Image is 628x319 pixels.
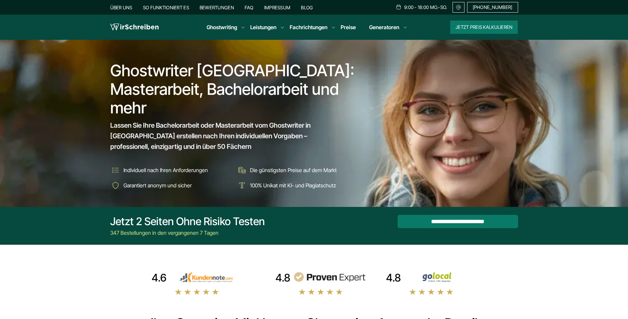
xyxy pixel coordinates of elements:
[237,165,247,175] img: Die günstigsten Preise auf dem Markt
[245,5,254,10] a: FAQ
[169,272,242,283] img: kundennote
[174,288,219,295] img: stars
[143,5,189,10] a: So funktioniert es
[110,165,232,175] li: Individuell nach Ihren Anforderungen
[293,272,366,283] img: provenexpert reviews
[467,2,518,13] a: [PHONE_NUMBER]
[237,180,359,191] li: 100% Unikat mit KI- und Plagiatschutz
[341,24,356,31] a: Preise
[369,23,399,31] a: Generatoren
[264,5,291,10] a: Impressum
[110,22,159,32] img: logo wirschreiben
[200,5,234,10] a: Bewertungen
[396,4,402,10] img: Schedule
[298,288,343,295] img: stars
[110,5,132,10] a: Über uns
[456,5,461,10] img: Email
[237,180,247,191] img: 100% Unikat mit KI- und Plagiatschutz
[207,23,237,31] a: Ghostwriting
[110,180,121,191] img: Garantiert anonym und sicher
[450,21,518,34] button: Jetzt Preis kalkulieren
[473,5,512,10] span: [PHONE_NUMBER]
[110,61,359,117] h1: Ghostwriter [GEOGRAPHIC_DATA]: Masterarbeit, Bachelorarbeit und mehr
[110,180,232,191] li: Garantiert anonym und sicher
[110,215,265,228] div: Jetzt 2 Seiten ohne Risiko testen
[110,229,265,237] div: 347 Bestellungen in den vergangenen 7 Tagen
[386,271,401,285] div: 4.8
[110,120,347,152] span: Lassen Sie Ihre Bachelorarbeit oder Masterarbeit vom Ghostwriter in [GEOGRAPHIC_DATA] erstellen n...
[409,288,454,295] img: stars
[250,23,276,31] a: Leistungen
[275,271,290,285] div: 4.8
[110,165,121,175] img: Individuell nach Ihren Anforderungen
[152,271,167,285] div: 4.6
[404,272,476,283] img: Wirschreiben Bewertungen
[301,5,313,10] a: Blog
[404,5,447,10] span: 9:00 - 18:00 Mo.-So.
[290,23,327,31] a: Fachrichtungen
[237,165,359,175] li: Die günstigsten Preise auf dem Markt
